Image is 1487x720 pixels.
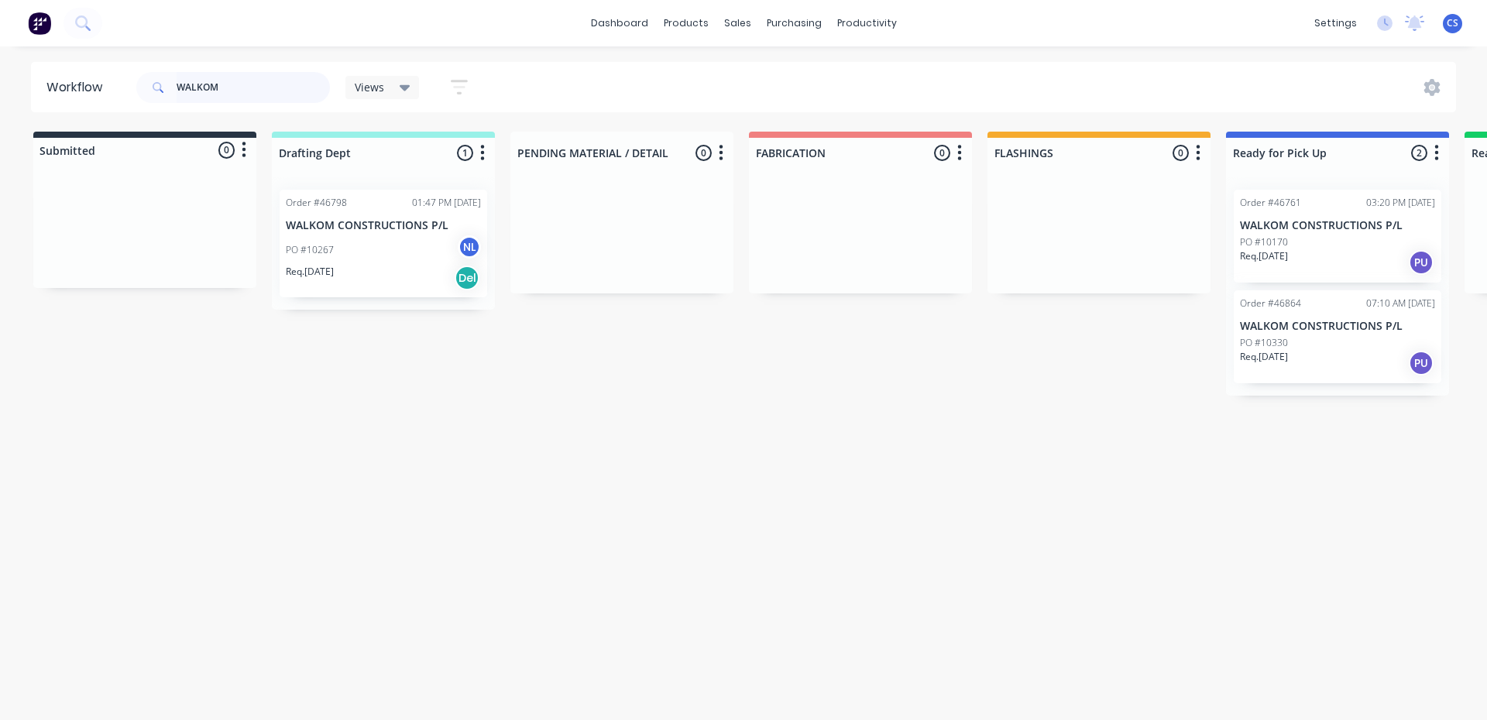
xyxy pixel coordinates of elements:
[286,265,334,279] p: Req. [DATE]
[829,12,905,35] div: productivity
[656,12,716,35] div: products
[583,12,656,35] a: dashboard
[1240,219,1435,232] p: WALKOM CONSTRUCTIONS P/L
[286,243,334,257] p: PO #10267
[1234,290,1441,383] div: Order #4686407:10 AM [DATE]WALKOM CONSTRUCTIONS P/LPO #10330Req.[DATE]PU
[1240,336,1288,350] p: PO #10330
[286,219,481,232] p: WALKOM CONSTRUCTIONS P/L
[1240,249,1288,263] p: Req. [DATE]
[46,78,110,97] div: Workflow
[355,79,384,95] span: Views
[177,72,330,103] input: Search for orders...
[455,266,479,290] div: Del
[1240,297,1301,310] div: Order #46864
[1366,297,1435,310] div: 07:10 AM [DATE]
[1447,16,1458,30] span: CS
[1307,12,1365,35] div: settings
[286,196,347,210] div: Order #46798
[412,196,481,210] div: 01:47 PM [DATE]
[28,12,51,35] img: Factory
[759,12,829,35] div: purchasing
[1240,350,1288,364] p: Req. [DATE]
[1409,250,1434,275] div: PU
[1240,196,1301,210] div: Order #46761
[458,235,481,259] div: NL
[1409,351,1434,375] div: PU
[716,12,759,35] div: sales
[1240,235,1288,249] p: PO #10170
[1234,190,1441,283] div: Order #4676103:20 PM [DATE]WALKOM CONSTRUCTIONS P/LPO #10170Req.[DATE]PU
[280,190,487,297] div: Order #4679801:47 PM [DATE]WALKOM CONSTRUCTIONS P/LPO #10267NLReq.[DATE]Del
[1366,196,1435,210] div: 03:20 PM [DATE]
[1240,320,1435,333] p: WALKOM CONSTRUCTIONS P/L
